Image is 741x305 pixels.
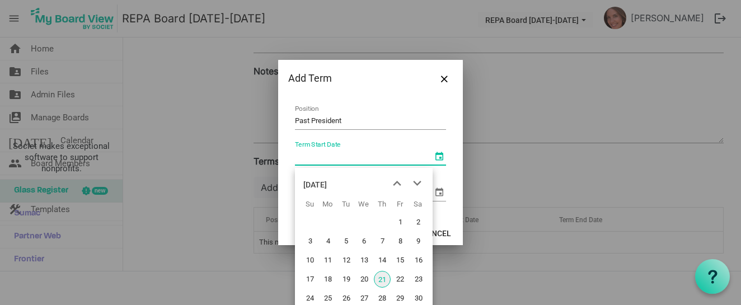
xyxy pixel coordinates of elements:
[387,173,407,194] button: previous month
[303,173,327,196] div: title
[356,233,373,250] span: Wednesday, August 6, 2025
[355,196,373,213] th: We
[356,252,373,269] span: Wednesday, August 13, 2025
[410,214,427,231] span: Saturday, August 2, 2025
[278,60,463,245] div: Dialog edit
[320,233,336,250] span: Monday, August 4, 2025
[301,196,318,213] th: Su
[356,271,373,288] span: Wednesday, August 20, 2025
[391,196,409,213] th: Fr
[407,173,427,194] button: next month
[436,70,453,87] button: Close
[288,70,420,87] div: Add Term
[374,233,391,250] span: Thursday, August 7, 2025
[410,233,427,250] span: Saturday, August 9, 2025
[392,214,409,231] span: Friday, August 1, 2025
[318,196,336,213] th: Mo
[433,149,446,163] span: select
[409,196,427,213] th: Sa
[373,196,391,213] th: Th
[320,252,336,269] span: Monday, August 11, 2025
[392,252,409,269] span: Friday, August 15, 2025
[373,270,391,289] td: Thursday, August 21, 2025
[302,252,318,269] span: Sunday, August 10, 2025
[320,271,336,288] span: Monday, August 18, 2025
[338,252,355,269] span: Tuesday, August 12, 2025
[338,271,355,288] span: Tuesday, August 19, 2025
[392,233,409,250] span: Friday, August 8, 2025
[338,233,355,250] span: Tuesday, August 5, 2025
[392,271,409,288] span: Friday, August 22, 2025
[337,196,355,213] th: Tu
[433,185,446,199] span: select
[414,225,458,241] button: Cancel
[374,271,391,288] span: Thursday, August 21, 2025
[374,252,391,269] span: Thursday, August 14, 2025
[302,271,318,288] span: Sunday, August 17, 2025
[410,271,427,288] span: Saturday, August 23, 2025
[302,233,318,250] span: Sunday, August 3, 2025
[410,252,427,269] span: Saturday, August 16, 2025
